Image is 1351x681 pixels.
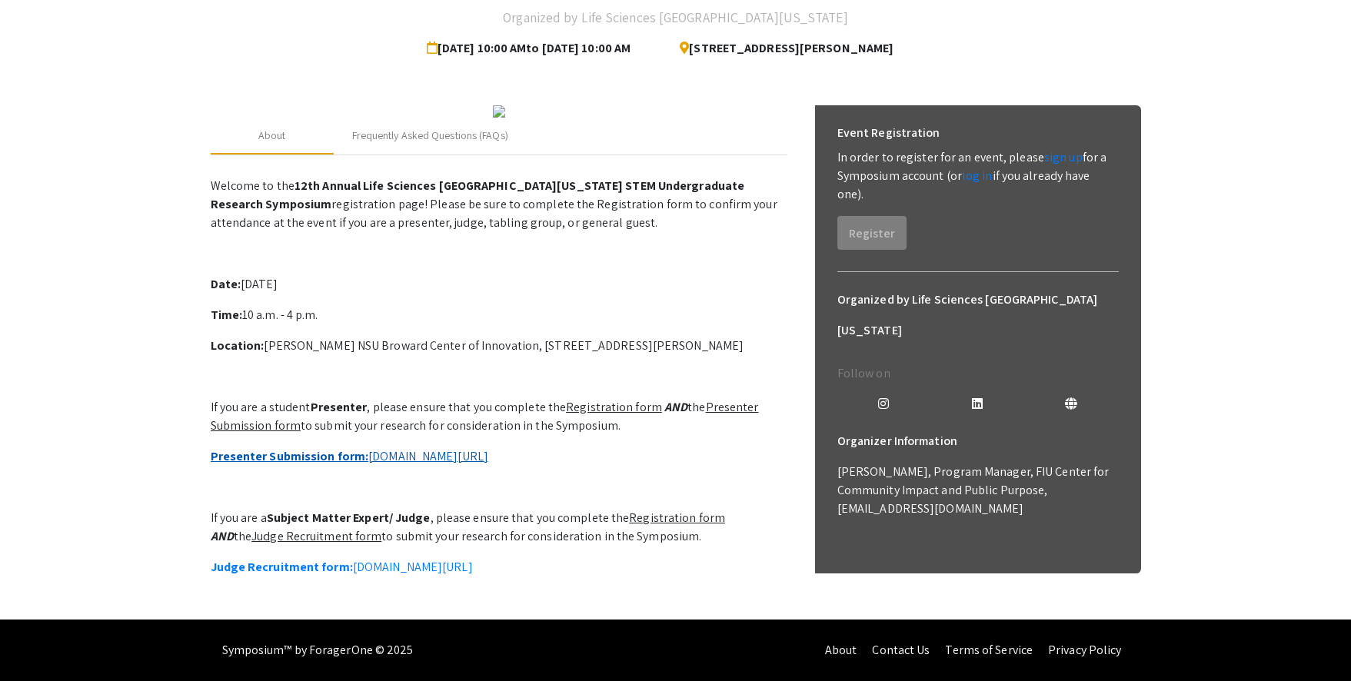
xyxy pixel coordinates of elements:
[352,128,508,144] div: Frequently Asked Questions (FAQs)
[211,276,241,292] strong: Date:
[427,33,637,64] span: [DATE] 10:00 AM to [DATE] 10:00 AM
[211,448,488,464] a: Presenter Submission form:[DOMAIN_NAME][URL]
[211,509,787,546] p: If you are a , please ensure that you complete the the to submit your research for consideration ...
[258,128,286,144] div: About
[267,510,431,526] strong: Subject Matter Expert/ Judge
[211,307,243,323] strong: Time:
[211,306,787,324] p: 10 a.m. - 4 p.m.
[566,399,662,415] u: Registration form
[837,148,1119,204] p: In order to register for an event, please for a Symposium account (or if you already have one).
[872,642,930,658] a: Contact Us
[1044,149,1083,165] a: sign up
[211,559,353,575] strong: Judge Recruitment form:
[962,168,993,184] a: log in
[945,642,1033,658] a: Terms of Service
[837,364,1119,383] p: Follow on
[211,559,473,575] a: Judge Recruitment form:[DOMAIN_NAME][URL]
[667,33,893,64] span: [STREET_ADDRESS][PERSON_NAME]
[493,105,505,118] img: 32153a09-f8cb-4114-bf27-cfb6bc84fc69.png
[251,528,381,544] u: Judge Recruitment form
[837,426,1119,457] h6: Organizer Information
[1048,642,1121,658] a: Privacy Policy
[211,177,787,232] p: Welcome to the registration page! Please be sure to complete the Registration form to confirm you...
[311,399,368,415] strong: Presenter
[825,642,857,658] a: About
[211,399,759,434] u: Presenter Submission form
[211,178,745,212] strong: 12th Annual Life Sciences [GEOGRAPHIC_DATA][US_STATE] STEM Undergraduate Research Symposium
[211,337,787,355] p: [PERSON_NAME] NSU Broward Center of Innovation, [STREET_ADDRESS][PERSON_NAME]
[664,399,687,415] em: AND
[837,216,907,250] button: Register
[211,337,265,354] strong: Location:
[503,2,847,33] h4: Organized by Life Sciences [GEOGRAPHIC_DATA][US_STATE]
[837,284,1119,346] h6: Organized by Life Sciences [GEOGRAPHIC_DATA][US_STATE]
[211,528,234,544] em: AND
[211,275,787,294] p: [DATE]
[629,510,725,526] u: Registration form
[211,398,787,435] p: If you are a student , please ensure that you complete the the to submit your research for consid...
[222,620,414,681] div: Symposium™ by ForagerOne © 2025
[12,612,65,669] iframe: Chat
[837,463,1119,518] p: [PERSON_NAME], Program Manager, FIU Center for Community Impact and Public Purpose, [EMAIL_ADDRES...
[211,448,369,464] strong: Presenter Submission form:
[837,118,940,148] h6: Event Registration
